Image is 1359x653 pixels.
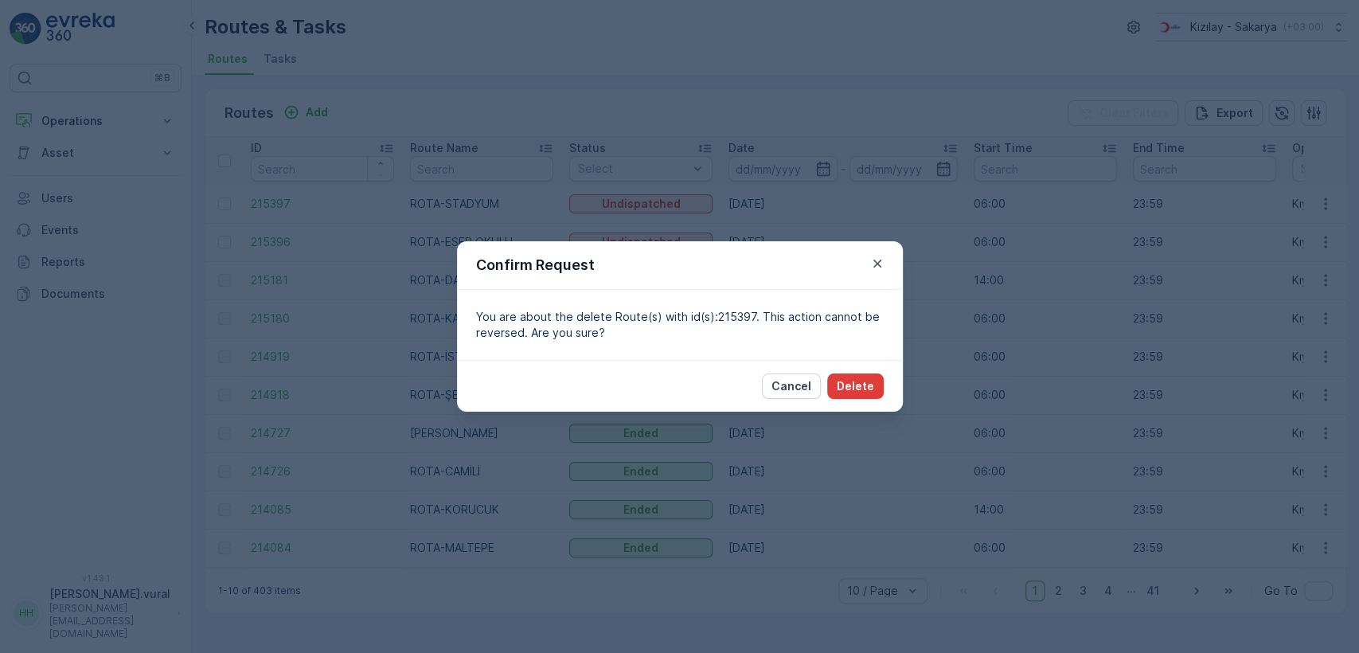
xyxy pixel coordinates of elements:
p: Cancel [771,378,811,394]
button: Delete [827,373,884,399]
p: Delete [837,378,874,394]
p: You are about the delete Route(s) with id(s):215397. This action cannot be reversed. Are you sure? [476,309,884,341]
button: Cancel [762,373,821,399]
p: Confirm Request [476,254,595,276]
